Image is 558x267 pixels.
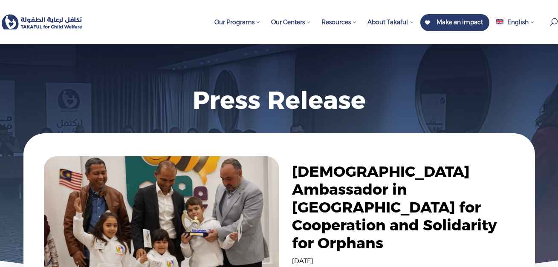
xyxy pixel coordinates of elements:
span: English [507,18,529,26]
a: Our Programs [210,14,265,44]
img: Takaful [2,14,82,30]
span: About Takaful [367,18,414,26]
a: Our Centers [267,14,315,44]
h1: Press Release [15,84,544,121]
a: Make an impact [420,14,489,31]
span: Resources [321,18,357,26]
a: English [492,14,539,44]
span: [DATE] [292,257,313,265]
a: Resources [317,14,361,44]
a: [DEMOGRAPHIC_DATA] Ambassador in [GEOGRAPHIC_DATA] for Cooperation and Solidarity for Orphans [292,162,497,252]
span: Make an impact [437,18,483,26]
span: Our Programs [214,18,260,26]
span: Our Centers [271,18,311,26]
a: About Takaful [363,14,418,44]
